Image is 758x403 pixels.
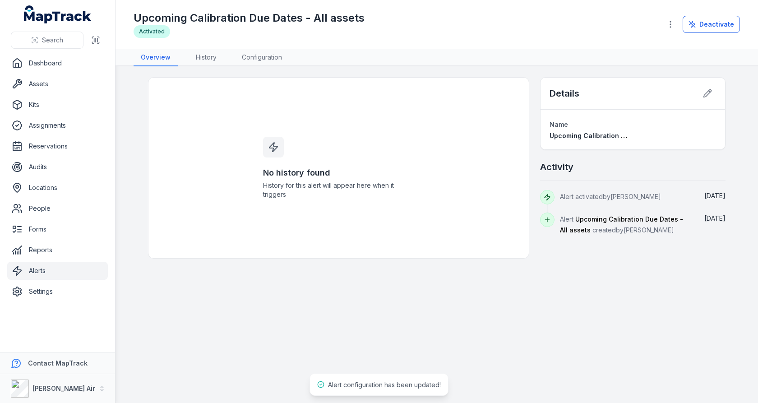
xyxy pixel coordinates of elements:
a: Reports [7,241,108,259]
h1: Upcoming Calibration Due Dates - All assets [134,11,365,25]
a: Assignments [7,116,108,134]
a: History [189,49,224,66]
span: History for this alert will appear here when it triggers [263,181,415,199]
span: Upcoming Calibration Due Dates - All assets [550,132,691,139]
span: Alert configuration has been updated! [328,381,441,389]
span: Alert created by [PERSON_NAME] [560,215,683,234]
a: Overview [134,49,178,66]
div: Activated [134,25,170,38]
a: Locations [7,179,108,197]
span: [DATE] [704,192,726,199]
h2: Details [550,87,579,100]
span: Name [550,120,568,128]
h2: Activity [540,161,573,173]
span: Alert activated by [PERSON_NAME] [560,193,661,200]
a: Audits [7,158,108,176]
span: [DATE] [704,214,726,222]
a: Reservations [7,137,108,155]
button: Deactivate [683,16,740,33]
span: Upcoming Calibration Due Dates - All assets [560,215,683,234]
a: Dashboard [7,54,108,72]
a: Kits [7,96,108,114]
a: Alerts [7,262,108,280]
a: MapTrack [24,5,92,23]
a: Assets [7,75,108,93]
a: Settings [7,283,108,301]
strong: [PERSON_NAME] Air [32,384,95,392]
a: Forms [7,220,108,238]
a: People [7,199,108,218]
a: Configuration [235,49,289,66]
time: 18/08/2025, 10:58:59 am [704,192,726,199]
button: Search [11,32,83,49]
h3: No history found [263,167,415,179]
strong: Contact MapTrack [28,359,88,367]
time: 18/08/2025, 10:58:15 am [704,214,726,222]
span: Search [42,36,63,45]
